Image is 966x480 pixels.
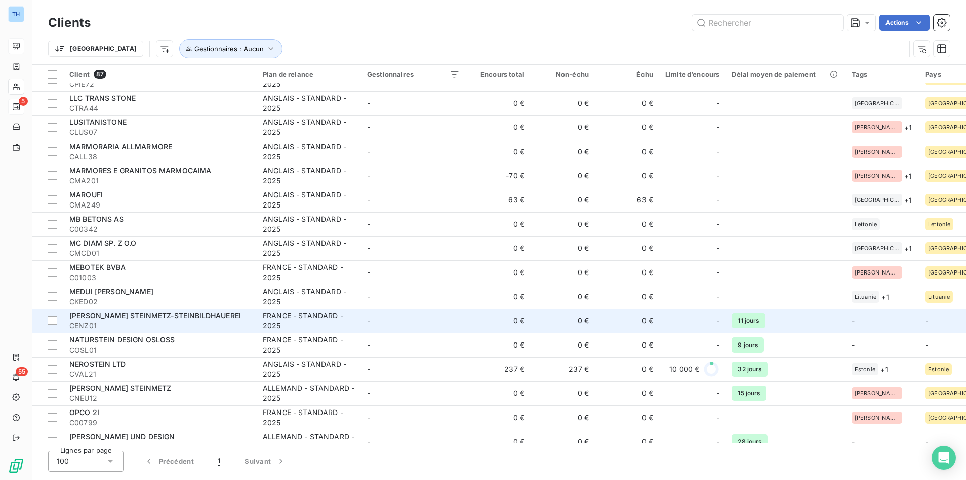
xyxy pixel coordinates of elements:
td: 63 € [466,188,530,212]
td: 0 € [530,164,595,188]
td: 0 € [530,236,595,260]
td: 0 € [595,357,659,381]
div: ALLEMAND - STANDARD - 2025 [263,383,355,403]
span: CMCD01 [69,248,251,258]
div: Encours total [472,70,524,78]
td: 0 € [466,91,530,115]
div: FRANCE - STANDARD - 2025 [263,335,355,355]
span: C01003 [69,272,251,283]
td: 0 € [466,405,530,430]
button: Actions [879,15,930,31]
span: [PERSON_NAME] [855,390,899,396]
td: 0 € [466,140,530,164]
button: [GEOGRAPHIC_DATA] [48,41,143,57]
span: - [367,437,370,446]
div: ALLEMAND - STANDARD - 2025 [263,432,355,452]
span: Lettonie [855,221,877,227]
div: ANGLAIS - STANDARD - 2025 [263,190,355,210]
span: + 1 [904,171,912,181]
div: Limite d’encours [665,70,719,78]
span: MARMORES E GRANITOS MARMOCAIMA [69,166,212,175]
span: - [716,267,719,278]
td: 0 € [530,188,595,212]
div: FRANCE - STANDARD - 2025 [263,311,355,331]
span: Estonie [928,366,949,372]
div: Échu [601,70,653,78]
div: ANGLAIS - STANDARD - 2025 [263,238,355,258]
span: OPCO 2I [69,408,99,417]
span: + 1 [904,122,912,133]
span: MARMORARIA ALLMARMORE [69,142,172,151]
div: ANGLAIS - STANDARD - 2025 [263,359,355,379]
span: CMA249 [69,200,251,210]
span: - [716,219,719,229]
span: - [367,365,370,373]
td: 0 € [595,91,659,115]
td: 0 € [595,140,659,164]
span: [GEOGRAPHIC_DATA] [855,197,899,203]
span: [PERSON_NAME] [855,124,899,130]
span: - [367,316,370,325]
button: Gestionnaires : Aucun [179,39,282,58]
span: COSL01 [69,345,251,355]
span: CKED02 [69,297,251,307]
span: - [716,437,719,447]
span: - [716,413,719,423]
td: 0 € [466,212,530,236]
span: MAROUFI [69,190,103,199]
span: C00342 [69,224,251,234]
span: - [367,292,370,301]
button: Précédent [132,451,206,472]
span: - [716,122,719,132]
span: [PERSON_NAME] [855,173,899,179]
span: [PERSON_NAME] STEINMETZ [69,384,171,392]
span: - [367,99,370,107]
span: [GEOGRAPHIC_DATA] [855,245,899,251]
span: - [367,171,370,180]
td: 0 € [530,140,595,164]
span: - [367,123,370,131]
span: - [716,340,719,350]
span: 100 [57,456,69,466]
span: - [367,340,370,349]
div: FRANCE - STANDARD - 2025 [263,407,355,428]
td: 0 € [466,430,530,454]
td: 0 € [595,236,659,260]
span: - [367,220,370,228]
span: [PERSON_NAME] [855,415,899,421]
span: - [925,340,928,349]
span: - [367,195,370,204]
td: 0 € [595,309,659,333]
span: CMA201 [69,176,251,186]
span: - [367,268,370,277]
span: CTRA44 [69,103,251,113]
span: [GEOGRAPHIC_DATA] [855,100,899,106]
div: Plan de relance [263,70,355,78]
td: 237 € [530,357,595,381]
span: MEBOTEK BVBA [69,263,126,271]
span: 87 [94,70,106,79]
td: 0 € [595,285,659,309]
div: Non-échu [536,70,589,78]
span: - [852,437,855,446]
span: Lettonie [928,221,950,227]
td: 0 € [595,381,659,405]
span: CNEU12 [69,393,251,403]
span: - [716,98,719,108]
span: CALL38 [69,152,251,162]
span: 55 [16,367,28,376]
span: MEDUI [PERSON_NAME] [69,287,153,296]
span: CPIE72 [69,79,251,89]
span: 5 [19,97,28,106]
span: 10 000 € [669,364,699,374]
span: + 1 [881,292,889,302]
span: - [367,244,370,252]
td: 0 € [595,164,659,188]
td: 0 € [595,333,659,357]
span: [PERSON_NAME] [855,149,899,155]
td: 0 € [530,212,595,236]
div: ANGLAIS - STANDARD - 2025 [263,287,355,307]
td: 0 € [595,115,659,140]
span: CPAH01 [69,442,251,452]
div: Gestionnaires [367,70,460,78]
